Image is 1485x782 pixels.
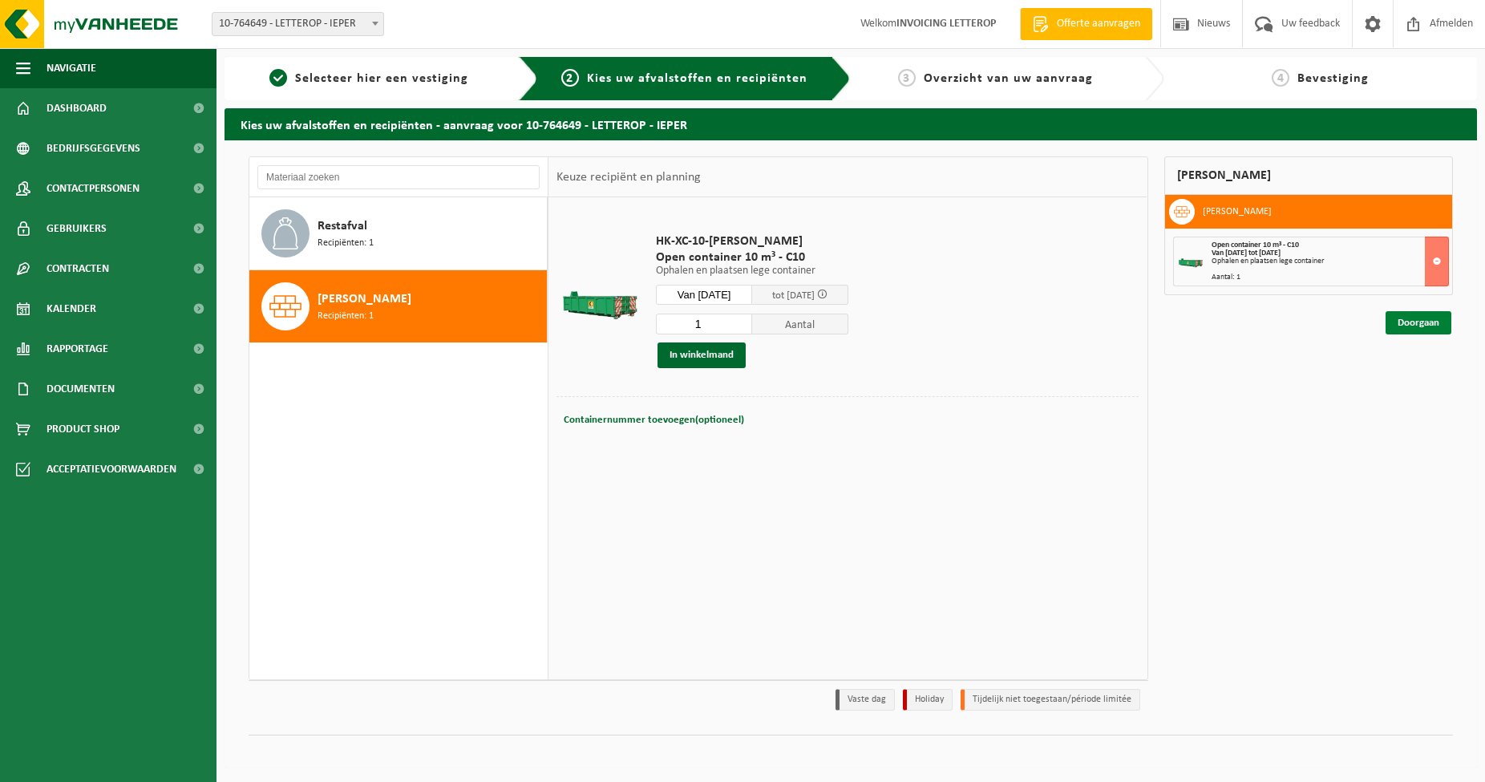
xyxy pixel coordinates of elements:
a: Doorgaan [1386,311,1451,334]
div: Aantal: 1 [1212,273,1449,282]
span: Bedrijfsgegevens [47,128,140,168]
li: Holiday [903,689,953,711]
span: 2 [561,69,579,87]
span: Kalender [47,289,96,329]
span: Selecteer hier een vestiging [295,72,468,85]
span: Overzicht van uw aanvraag [924,72,1093,85]
span: 10-764649 - LETTEROP - IEPER [212,13,383,35]
a: Offerte aanvragen [1020,8,1152,40]
span: Open container 10 m³ - C10 [656,249,848,265]
span: Acceptatievoorwaarden [47,449,176,489]
span: Open container 10 m³ - C10 [1212,241,1299,249]
span: Recipiënten: 1 [318,309,374,324]
span: 1 [269,69,287,87]
span: Recipiënten: 1 [318,236,374,251]
button: Restafval Recipiënten: 1 [249,197,548,270]
span: [PERSON_NAME] [318,290,411,309]
span: Contracten [47,249,109,289]
p: Ophalen en plaatsen lege container [656,265,848,277]
span: 4 [1272,69,1289,87]
button: In winkelmand [658,342,746,368]
input: Selecteer datum [656,285,752,305]
span: Containernummer toevoegen(optioneel) [564,415,744,425]
span: HK-XC-10-[PERSON_NAME] [656,233,848,249]
li: Vaste dag [836,689,895,711]
h2: Kies uw afvalstoffen en recipiënten - aanvraag voor 10-764649 - LETTEROP - IEPER [225,108,1477,140]
h3: [PERSON_NAME] [1203,199,1272,225]
div: [PERSON_NAME] [1164,156,1454,195]
span: 10-764649 - LETTEROP - IEPER [212,12,384,36]
div: Keuze recipiënt en planning [548,157,709,197]
input: Materiaal zoeken [257,165,540,189]
span: Rapportage [47,329,108,369]
span: Dashboard [47,88,107,128]
span: Navigatie [47,48,96,88]
span: Product Shop [47,409,119,449]
div: Ophalen en plaatsen lege container [1212,257,1449,265]
span: tot [DATE] [772,290,815,301]
span: Contactpersonen [47,168,140,209]
a: 1Selecteer hier een vestiging [233,69,506,88]
span: Kies uw afvalstoffen en recipiënten [587,72,807,85]
span: Offerte aanvragen [1053,16,1144,32]
span: Documenten [47,369,115,409]
strong: Van [DATE] tot [DATE] [1212,249,1281,257]
button: [PERSON_NAME] Recipiënten: 1 [249,270,548,342]
span: 3 [898,69,916,87]
span: Restafval [318,217,367,236]
strong: INVOICING LETTEROP [896,18,996,30]
button: Containernummer toevoegen(optioneel) [562,409,746,432]
li: Tijdelijk niet toegestaan/période limitée [961,689,1140,711]
span: Bevestiging [1297,72,1369,85]
span: Gebruikers [47,209,107,249]
span: Aantal [752,314,848,334]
